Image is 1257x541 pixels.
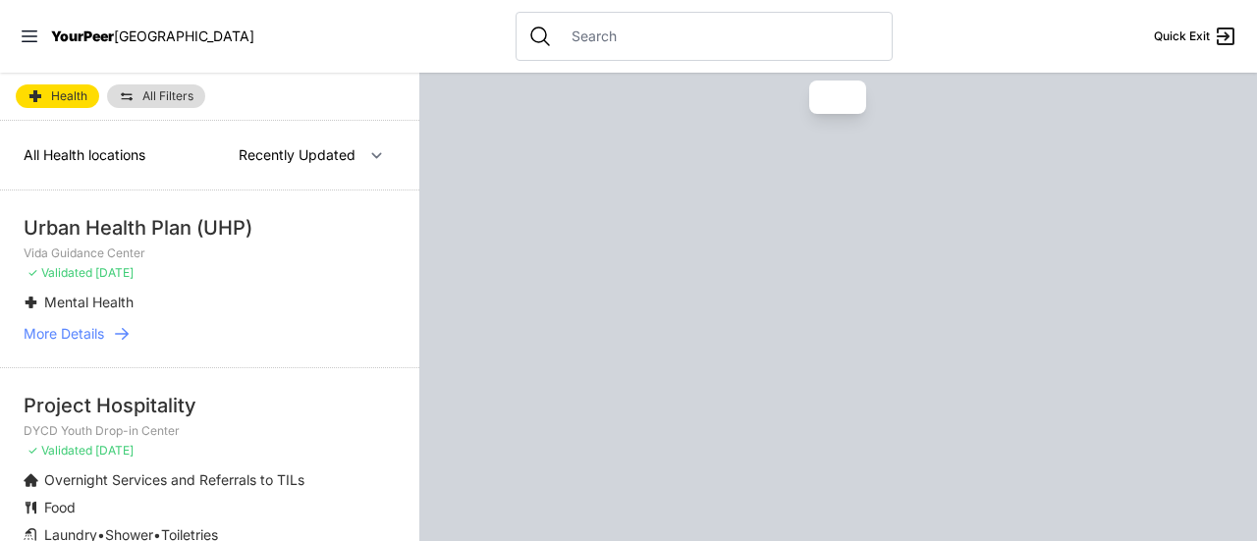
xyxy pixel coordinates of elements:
[51,27,114,44] span: YourPeer
[16,84,99,108] a: Health
[1154,28,1210,44] span: Quick Exit
[24,214,396,242] div: Urban Health Plan (UHP)
[142,90,193,102] span: All Filters
[51,90,87,102] span: Health
[24,245,396,261] p: Vida Guidance Center
[560,27,880,46] input: Search
[95,265,134,280] span: [DATE]
[24,423,396,439] p: DYCD Youth Drop-in Center
[114,27,254,44] span: [GEOGRAPHIC_DATA]
[1154,25,1237,48] a: Quick Exit
[51,30,254,42] a: YourPeer[GEOGRAPHIC_DATA]
[24,146,145,163] span: All Health locations
[44,294,134,310] span: Mental Health
[24,392,396,419] div: Project Hospitality
[44,471,304,488] span: Overnight Services and Referrals to TILs
[24,324,104,344] span: More Details
[27,265,92,280] span: ✓ Validated
[27,443,92,458] span: ✓ Validated
[44,499,76,515] span: Food
[95,443,134,458] span: [DATE]
[24,324,396,344] a: More Details
[107,84,205,108] a: All Filters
